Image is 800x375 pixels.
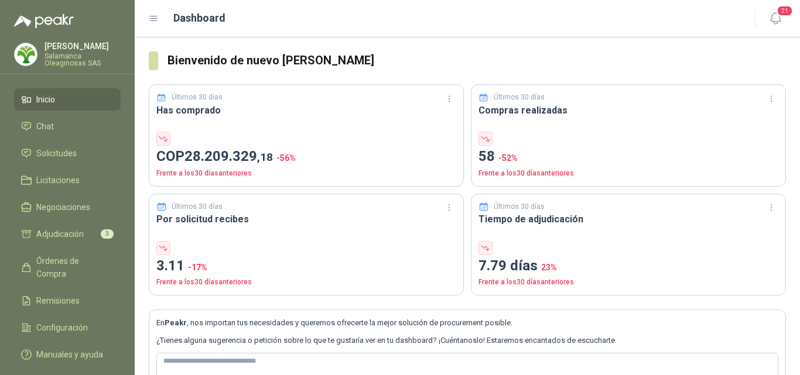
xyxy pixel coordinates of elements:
p: En , nos importan tus necesidades y queremos ofrecerte la mejor solución de procurement posible. [156,317,778,329]
b: Peakr [165,318,187,327]
h3: Tiempo de adjudicación [478,212,778,226]
p: COP [156,146,456,168]
span: ,18 [257,150,273,164]
a: Solicitudes [14,142,121,164]
span: Negociaciones [36,201,90,214]
p: Últimos 30 días [494,92,545,103]
span: Manuales y ayuda [36,348,103,361]
a: Licitaciones [14,169,121,191]
img: Logo peakr [14,14,74,28]
p: Frente a los 30 días anteriores [156,277,456,288]
span: Configuración [36,321,88,334]
span: 3 [101,229,114,239]
span: Remisiones [36,294,80,307]
a: Negociaciones [14,196,121,218]
img: Company Logo [15,43,37,66]
button: 21 [765,8,786,29]
h1: Dashboard [173,10,225,26]
a: Inicio [14,88,121,111]
span: Solicitudes [36,147,77,160]
span: -17 % [188,263,207,272]
h3: Compras realizadas [478,103,778,118]
a: Adjudicación3 [14,223,121,245]
span: -52 % [498,153,518,163]
span: Licitaciones [36,174,80,187]
span: -56 % [276,153,296,163]
p: 3.11 [156,255,456,277]
span: Adjudicación [36,228,84,240]
p: Últimos 30 días [172,201,223,212]
p: Salamanca Oleaginosas SAS [45,53,121,67]
p: 7.79 días [478,255,778,277]
span: 21 [777,5,793,16]
a: Manuales y ayuda [14,343,121,366]
p: [PERSON_NAME] [45,42,121,50]
a: Órdenes de Compra [14,250,121,285]
a: Remisiones [14,290,121,312]
p: Frente a los 30 días anteriores [478,277,778,288]
span: Inicio [36,93,55,106]
p: Últimos 30 días [494,201,545,212]
h3: Por solicitud recibes [156,212,456,226]
span: Chat [36,120,54,133]
span: 28.209.329 [184,148,273,164]
h3: Bienvenido de nuevo [PERSON_NAME] [167,51,786,70]
p: ¿Tienes alguna sugerencia o petición sobre lo que te gustaría ver en tu dashboard? ¡Cuéntanoslo! ... [156,335,778,346]
a: Chat [14,115,121,137]
h3: Has comprado [156,103,456,118]
span: 23 % [541,263,557,272]
span: Órdenes de Compra [36,254,110,280]
p: Últimos 30 días [172,92,223,103]
p: 58 [478,146,778,168]
p: Frente a los 30 días anteriores [478,168,778,179]
a: Configuración [14,316,121,339]
p: Frente a los 30 días anteriores [156,168,456,179]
